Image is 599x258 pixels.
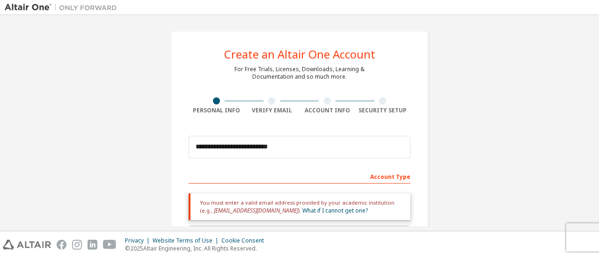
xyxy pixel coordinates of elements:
div: For Free Trials, Licenses, Downloads, Learning & Documentation and so much more. [234,66,365,81]
div: You must enter a valid email address provided by your academic institution (e.g., ). [189,193,410,220]
img: facebook.svg [57,240,66,250]
img: Altair One [5,3,122,12]
p: © 2025 Altair Engineering, Inc. All Rights Reserved. [125,244,270,252]
div: Create an Altair One Account [224,49,375,60]
div: Website Terms of Use [153,237,221,244]
div: Account Type [189,169,410,184]
img: instagram.svg [72,240,82,250]
div: Account Info [299,107,355,114]
div: Verify Email [244,107,300,114]
a: What if I cannot get one? [302,206,368,214]
span: [EMAIL_ADDRESS][DOMAIN_NAME] [214,206,298,214]
div: Personal Info [189,107,244,114]
img: linkedin.svg [88,240,97,250]
img: altair_logo.svg [3,240,51,250]
img: youtube.svg [103,240,117,250]
div: Privacy [125,237,153,244]
div: Security Setup [355,107,411,114]
div: Cookie Consent [221,237,270,244]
